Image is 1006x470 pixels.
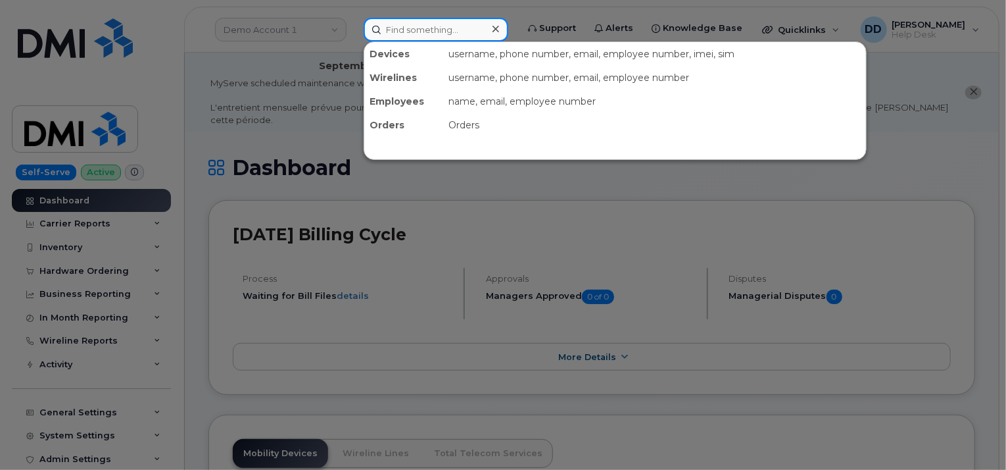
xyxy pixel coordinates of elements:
[443,90,866,113] div: name, email, employee number
[364,90,443,113] div: Employees
[364,66,443,90] div: Wirelines
[364,42,443,66] div: Devices
[443,42,866,66] div: username, phone number, email, employee number, imei, sim
[364,113,443,137] div: Orders
[443,66,866,90] div: username, phone number, email, employee number
[443,113,866,137] div: Orders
